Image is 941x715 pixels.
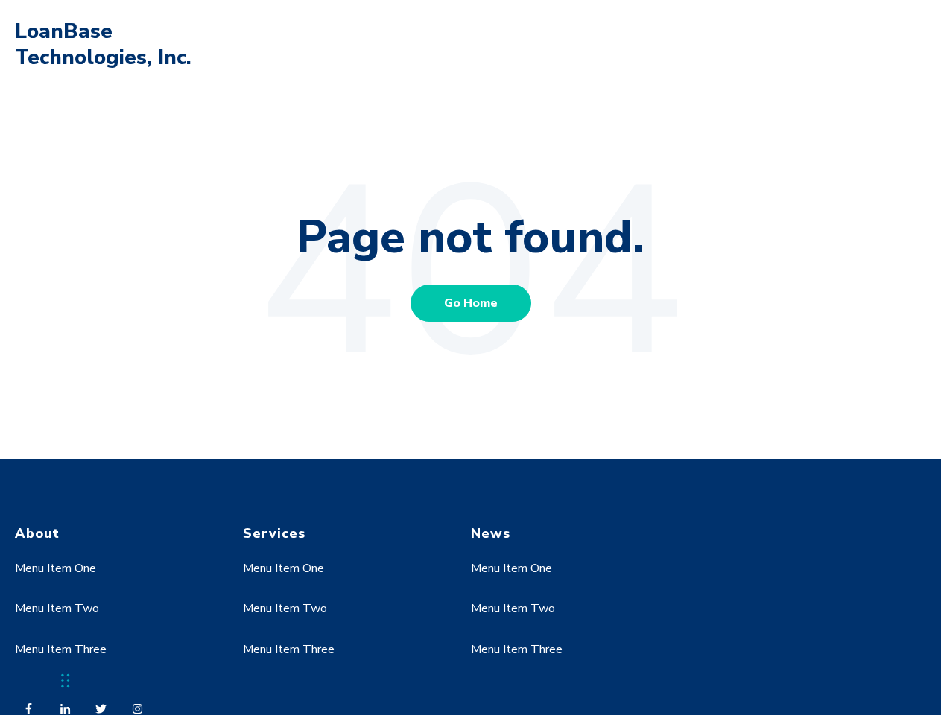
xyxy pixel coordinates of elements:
[471,641,563,658] a: Menu Item Three
[243,600,327,617] a: Menu Item Two
[243,525,443,542] h4: Services
[471,525,671,542] h4: News
[15,525,215,542] h4: About
[471,560,552,576] a: Menu Item One
[243,560,324,576] a: Menu Item One
[15,19,201,71] h2: LoanBase Technologies, Inc.
[15,641,107,658] a: Menu Item Three
[471,542,671,693] div: Navigation Menu
[15,542,215,693] div: Navigation Menu
[471,600,555,617] a: Menu Item Two
[15,600,99,617] a: Menu Item Two
[15,560,96,576] a: Menu Item One
[15,209,926,267] h1: Page not found.
[411,285,531,322] a: Go Home
[61,658,70,703] div: Drag
[243,542,443,693] div: Navigation Menu
[243,641,335,658] a: Menu Item Three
